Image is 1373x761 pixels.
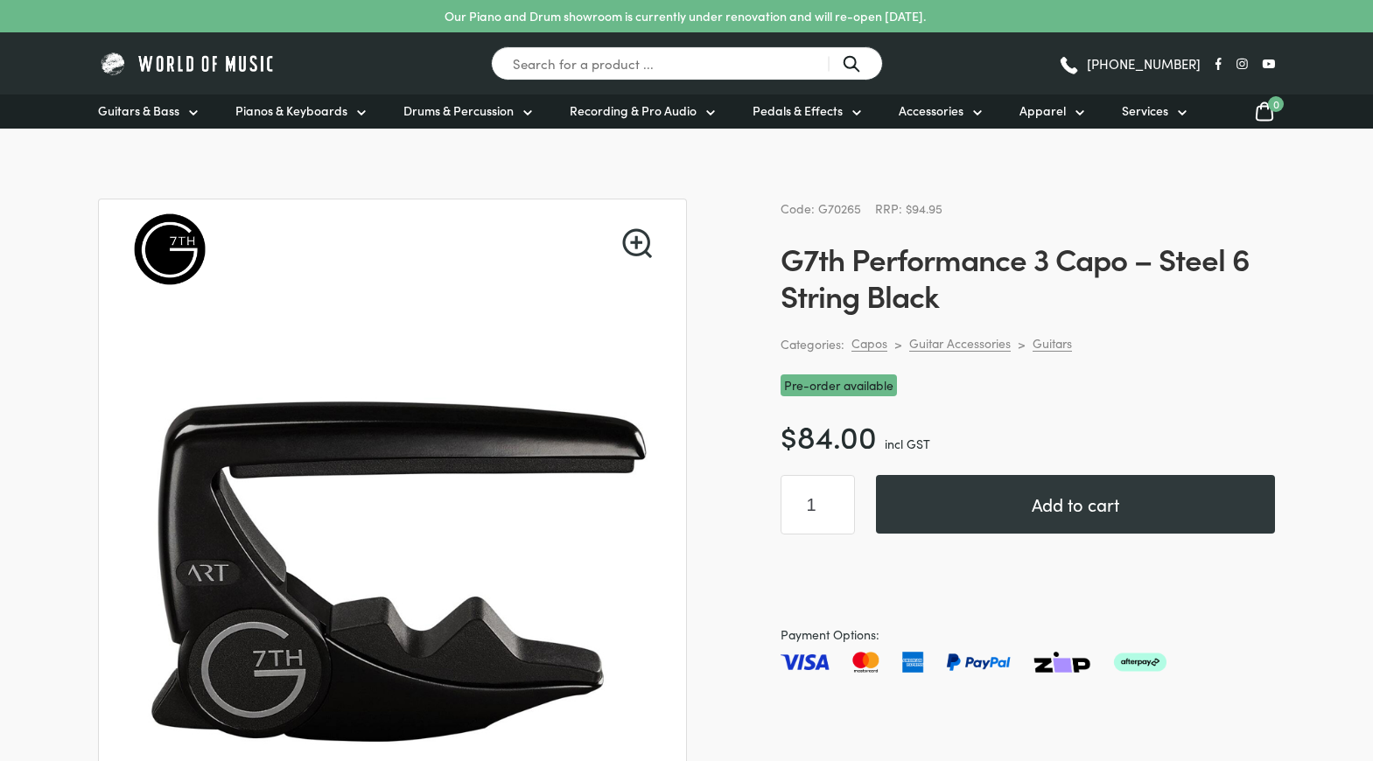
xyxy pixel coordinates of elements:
div: > [894,336,902,352]
bdi: 84.00 [781,414,877,457]
span: Code: G70265 [781,199,861,217]
img: G7th [120,199,220,299]
span: incl GST [885,435,930,452]
p: Our Piano and Drum showroom is currently under renovation and will re-open [DATE]. [445,7,926,25]
a: [PHONE_NUMBER] [1058,51,1201,77]
span: Pianos & Keyboards [235,101,347,120]
span: 0 [1268,96,1284,112]
span: [PHONE_NUMBER] [1087,57,1201,70]
input: Product quantity [781,475,855,534]
a: Guitar Accessories [909,335,1011,352]
iframe: PayPal [781,555,1275,604]
input: Search for a product ... [491,46,883,80]
span: Pedals & Effects [753,101,843,120]
span: Guitars & Bass [98,101,179,120]
span: Accessories [899,101,963,120]
span: Recording & Pro Audio [570,101,697,120]
span: Apparel [1019,101,1066,120]
span: Services [1122,101,1168,120]
img: Pay with Master card, Visa, American Express and Paypal [781,652,1166,673]
div: > [1018,336,1026,352]
span: $ [781,414,797,457]
a: Guitars [1033,335,1072,352]
button: Add to cart [876,475,1275,534]
span: RRP: $94.95 [875,199,942,217]
a: View full-screen image gallery [622,228,652,258]
a: Capos [851,335,887,352]
img: World of Music [98,50,277,77]
span: Pre-order available [781,374,897,396]
span: Drums & Percussion [403,101,514,120]
iframe: Chat with our support team [1294,682,1373,761]
h1: G7th Performance 3 Capo – Steel 6 String Black [781,240,1275,313]
span: Categories: [781,334,844,354]
span: Payment Options: [781,625,1275,645]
